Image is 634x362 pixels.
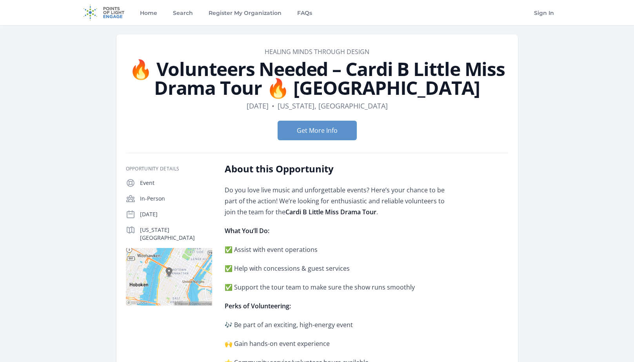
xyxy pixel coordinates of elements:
[225,319,454,330] p: 🎶 Be part of an exciting, high-energy event
[278,100,388,111] dd: [US_STATE], [GEOGRAPHIC_DATA]
[225,163,454,175] h2: About this Opportunity
[140,195,212,203] p: In-Person
[272,100,274,111] div: •
[225,244,454,255] p: ✅ Assist with event operations
[247,100,269,111] dd: [DATE]
[278,121,357,140] button: Get More Info
[225,302,291,310] strong: Perks of Volunteering:
[140,210,212,218] p: [DATE]
[225,226,269,235] strong: What You’ll Do:
[225,282,454,293] p: ✅ Support the tour team to make sure the show runs smoothly
[126,166,212,172] h3: Opportunity Details
[285,208,376,216] strong: Cardi B Little Miss Drama Tour
[225,338,454,349] p: 🙌 Gain hands-on event experience
[265,47,369,56] a: Healing Minds Through Design
[225,185,454,217] p: Do you love live music and unforgettable events? Here’s your chance to be part of the action! We’...
[140,179,212,187] p: Event
[225,263,454,274] p: ✅ Help with concessions & guest services
[140,226,212,242] p: [US_STATE][GEOGRAPHIC_DATA]
[126,60,509,97] h1: 🔥 Volunteers Needed – Cardi B Little Miss Drama Tour 🔥 [GEOGRAPHIC_DATA]
[126,248,212,306] img: Map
